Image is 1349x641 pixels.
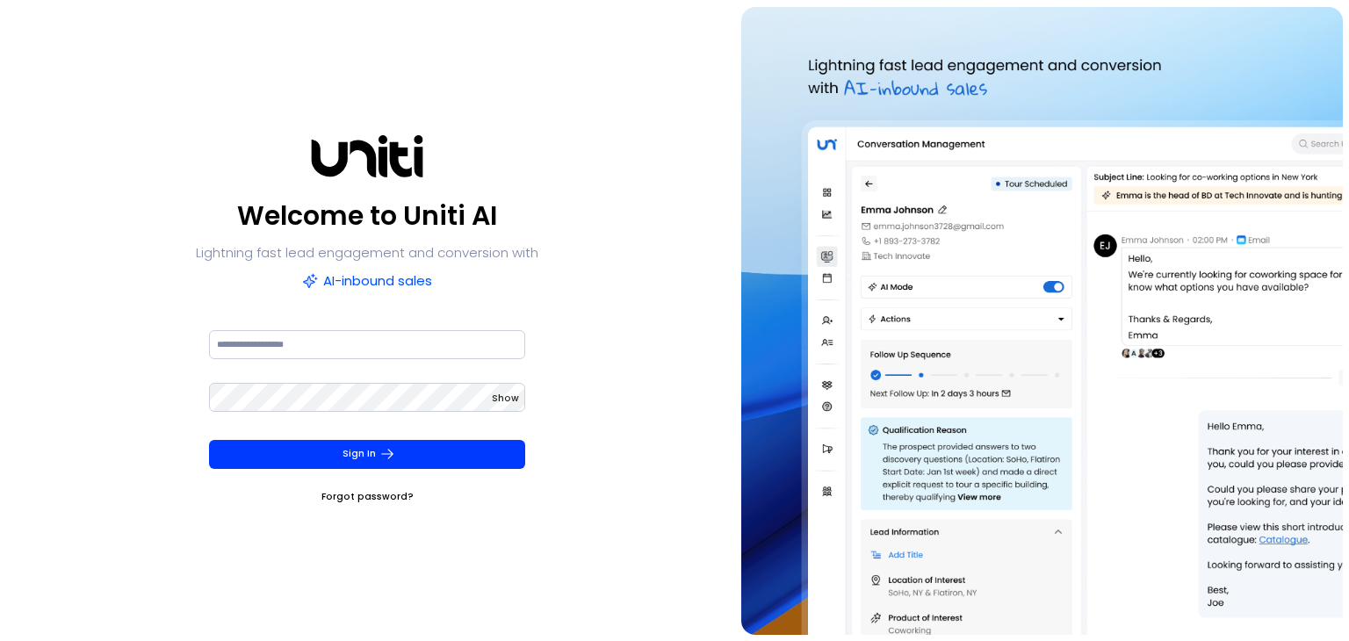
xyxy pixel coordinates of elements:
[321,488,414,506] a: Forgot password?
[492,392,519,405] span: Show
[302,269,432,293] p: AI-inbound sales
[237,195,497,237] p: Welcome to Uniti AI
[196,241,538,265] p: Lightning fast lead engagement and conversion with
[209,440,525,469] button: Sign In
[741,7,1342,635] img: auth-hero.png
[492,390,519,407] button: Show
